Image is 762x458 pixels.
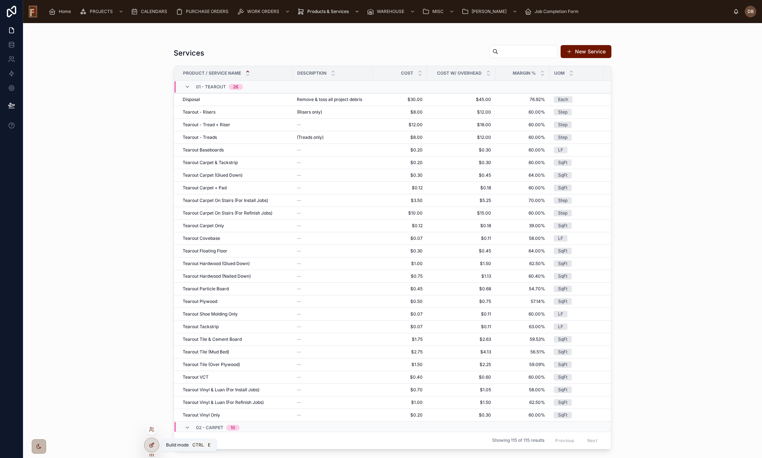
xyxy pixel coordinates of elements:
span: -- [297,248,301,254]
a: $0.18 [431,185,491,191]
span: $0.26 [604,235,654,241]
a: $0.20 [377,160,423,166]
a: Tearout Tile & Cement Board [183,336,288,342]
img: App logo [29,6,37,17]
span: $8.00 [377,109,423,115]
a: Disposal [183,97,288,102]
span: $0.75 [604,160,654,166]
a: $2.63 [431,336,491,342]
a: -- [297,324,369,330]
a: Each [554,96,599,103]
span: Remove & toss all project debris [297,97,362,102]
span: $4.00 [604,261,654,267]
a: 76.92% [500,97,545,102]
a: $0.30 [431,147,491,153]
a: $0.75 [431,299,491,304]
a: -- [297,299,369,304]
span: $1.25 [604,248,654,254]
a: Step [554,210,599,216]
a: CALENDARS [129,5,172,18]
a: 54.70% [500,286,545,292]
span: (Treads only) [297,135,324,140]
div: SqFt [558,298,567,305]
span: $0.07 [377,324,423,330]
span: -- [297,122,301,128]
a: 58.00% [500,235,545,241]
a: SqFt [554,223,599,229]
span: Tearout Carpet & Tackstrip [183,160,238,166]
a: $18.00 [431,122,491,128]
span: $0.12 [377,223,423,229]
a: SqFt [554,185,599,191]
a: $45.00 [431,97,491,102]
span: 60.00% [500,122,545,128]
a: $30.00 [604,109,654,115]
span: Tearout Tile & Cement Board [183,336,242,342]
a: Tearout Shoe Molding Only [183,311,288,317]
span: Products & Services [307,9,349,14]
a: Step [554,109,599,115]
a: New Service [561,45,611,58]
span: 60.00% [500,311,545,317]
span: Tearout Baseboards [183,147,224,153]
a: $30.00 [377,97,423,102]
a: $0.75 [604,147,654,153]
a: $15.00 [431,210,491,216]
span: $0.11 [431,311,491,317]
span: $0.30 [604,223,654,229]
a: $1.75 [604,299,654,304]
a: $0.30 [604,324,654,330]
a: $10.00 [377,210,423,216]
a: -- [297,198,369,203]
div: Each [558,96,568,103]
a: $12.00 [431,109,491,115]
a: -- [297,223,369,229]
div: SqFt [558,273,567,279]
a: 60.00% [500,160,545,166]
a: Products & Services [295,5,363,18]
span: $17.50 [604,198,654,203]
a: $0.30 [377,172,423,178]
a: -- [297,261,369,267]
a: $12.00 [431,135,491,140]
a: 60.00% [500,185,545,191]
span: [PERSON_NAME] [472,9,507,14]
a: Tearout Hardwood (Nailed Down) [183,273,288,279]
a: $1.50 [604,286,654,292]
a: -- [297,147,369,153]
a: SqFt [554,172,599,179]
a: 60.00% [500,135,545,140]
span: -- [297,336,301,342]
span: Tearout Covebase [183,235,220,241]
a: MISC [420,5,458,18]
a: Tearout Hardwood (Glued Down) [183,261,288,267]
span: Tearout Particle Board [183,286,229,292]
a: Remove & toss all project debris [297,97,369,102]
a: $5.25 [431,198,491,203]
a: 57.14% [500,299,545,304]
span: $45.00 [604,122,654,128]
span: $1.25 [604,172,654,178]
a: SqFt [554,248,599,254]
a: -- [297,185,369,191]
div: SqFt [558,185,567,191]
span: 64.00% [500,172,545,178]
a: $0.11 [431,235,491,241]
a: $0.45 [431,248,491,254]
a: PROJECTS [77,5,127,18]
a: 70.00% [500,198,545,203]
div: Step [558,109,567,115]
a: LF [554,147,599,153]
